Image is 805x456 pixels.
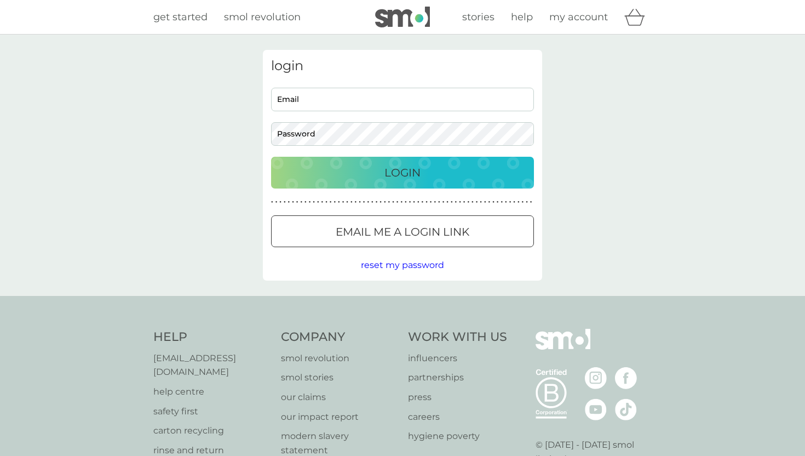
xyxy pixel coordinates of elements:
[153,404,270,419] a: safety first
[467,200,469,205] p: ●
[153,351,270,379] a: [EMAIL_ADDRESS][DOMAIN_NAME]
[511,11,533,23] span: help
[281,371,398,385] p: smol stories
[388,200,390,205] p: ●
[355,200,357,205] p: ●
[338,200,340,205] p: ●
[417,200,419,205] p: ●
[438,200,440,205] p: ●
[224,9,301,25] a: smol revolution
[522,200,524,205] p: ●
[321,200,324,205] p: ●
[501,200,503,205] p: ●
[480,200,482,205] p: ●
[281,329,398,346] h4: Company
[334,200,336,205] p: ●
[153,11,208,23] span: get started
[434,200,436,205] p: ●
[455,200,457,205] p: ●
[408,390,507,404] a: press
[336,223,469,241] p: Email me a login link
[396,200,399,205] p: ●
[359,200,361,205] p: ●
[462,9,495,25] a: stories
[350,200,353,205] p: ●
[153,385,270,399] a: help centre
[296,200,298,205] p: ●
[363,200,365,205] p: ●
[384,164,421,181] p: Login
[400,200,403,205] p: ●
[281,351,398,366] p: smol revolution
[153,9,208,25] a: get started
[624,6,652,28] div: basket
[446,200,449,205] p: ●
[511,9,533,25] a: help
[281,390,398,404] a: our claims
[615,398,637,420] img: visit the smol Tiktok page
[505,200,507,205] p: ●
[517,200,520,205] p: ●
[376,200,378,205] p: ●
[313,200,315,205] p: ●
[271,157,534,189] button: Login
[426,200,428,205] p: ●
[153,329,270,346] h4: Help
[408,371,507,385] a: partnerships
[408,410,507,424] a: careers
[392,200,394,205] p: ●
[430,200,432,205] p: ●
[492,200,495,205] p: ●
[585,398,607,420] img: visit the smol Youtube page
[380,200,382,205] p: ●
[361,260,444,270] span: reset my password
[275,200,278,205] p: ●
[442,200,445,205] p: ●
[281,410,398,424] a: our impact report
[325,200,327,205] p: ●
[462,11,495,23] span: stories
[472,200,474,205] p: ●
[488,200,491,205] p: ●
[346,200,348,205] p: ●
[513,200,515,205] p: ●
[300,200,302,205] p: ●
[497,200,499,205] p: ●
[304,200,307,205] p: ●
[317,200,319,205] p: ●
[288,200,290,205] p: ●
[549,9,608,25] a: my account
[271,200,273,205] p: ●
[153,424,270,438] a: carton recycling
[536,329,590,366] img: smol
[330,200,332,205] p: ●
[408,351,507,366] a: influencers
[375,7,430,27] img: smol
[405,200,407,205] p: ●
[292,200,294,205] p: ●
[408,329,507,346] h4: Work With Us
[279,200,281,205] p: ●
[271,215,534,247] button: Email me a login link
[422,200,424,205] p: ●
[384,200,386,205] p: ●
[615,367,637,389] img: visit the smol Facebook page
[342,200,344,205] p: ●
[463,200,465,205] p: ●
[361,258,444,272] button: reset my password
[530,200,532,205] p: ●
[451,200,453,205] p: ●
[408,429,507,443] a: hygiene poverty
[585,367,607,389] img: visit the smol Instagram page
